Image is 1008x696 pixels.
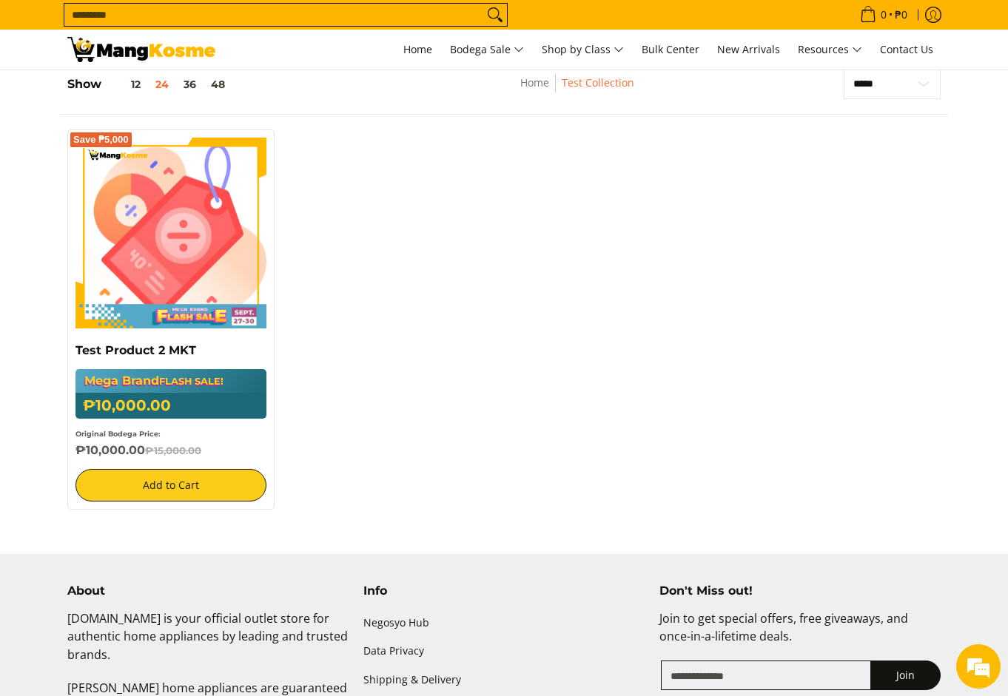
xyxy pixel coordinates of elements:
a: Data Privacy [363,638,645,666]
button: Join [870,660,941,690]
button: 24 [148,78,176,90]
span: Save ₱5,000 [73,135,129,144]
span: Home [403,42,432,56]
span: 0 [878,10,889,20]
a: Home [520,75,549,89]
button: 48 [204,78,232,90]
nav: Main Menu [230,30,941,70]
button: Add to Cart [75,469,266,501]
a: Home [396,30,440,70]
h4: Don't Miss out! [659,584,941,598]
h6: ₱10,000.00 [75,393,266,419]
span: ₱0 [893,10,910,20]
nav: Breadcrumbs [423,74,732,107]
span: We're online! [86,186,204,336]
a: Contact Us [873,30,941,70]
p: Join to get special offers, free giveaways, and once-in-a-lifetime deals. [659,609,941,661]
span: Contact Us [880,42,933,56]
span: Bodega Sale [450,41,524,59]
small: Original Bodega Price: [75,430,161,438]
img: Test Collection | Mang Kosme [67,37,215,62]
del: ₱15,000.00 [145,445,201,456]
span: New Arrivals [717,42,780,56]
a: New Arrivals [710,30,787,70]
span: Bulk Center [642,42,699,56]
img: Test Product 2 MKT [75,138,266,328]
a: Shipping & Delivery [363,666,645,694]
a: Resources [790,30,870,70]
p: [DOMAIN_NAME] is your official outlet store for authentic home appliances by leading and trusted ... [67,609,349,679]
h4: About [67,584,349,598]
button: Search [483,4,507,26]
h5: Show [67,77,232,92]
a: Shop by Class [534,30,631,70]
textarea: Type your message and hit 'Enter' [7,404,282,456]
a: Test Product 2 MKT [75,343,196,357]
span: Shop by Class [542,41,624,59]
a: Negosyo Hub [363,609,645,638]
span: • [856,7,912,23]
h6: ₱10,000.00 [75,443,266,458]
a: Test Collection [562,75,634,89]
button: 12 [101,78,148,90]
button: 36 [176,78,204,90]
div: Chat with us now [77,83,249,102]
span: Resources [798,41,862,59]
div: Minimize live chat window [243,7,278,43]
a: Bulk Center [634,30,707,70]
h4: Info [363,584,645,598]
a: Bodega Sale [443,30,531,70]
